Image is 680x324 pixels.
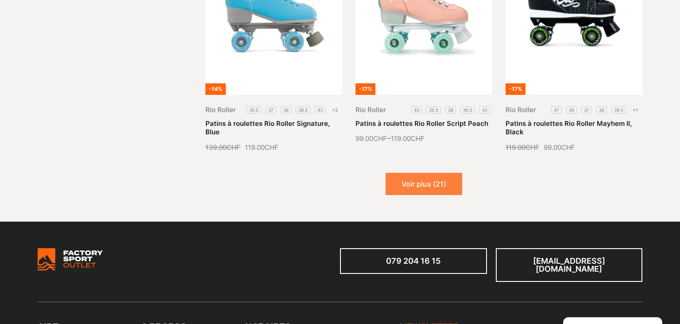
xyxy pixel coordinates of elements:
a: Patins à roulettes Rio Roller Mayhem II, Black [506,119,632,137]
a: Patins à roulettes Rio Roller Signature, Blue [205,119,330,137]
a: 079 204 16 15 [340,248,487,274]
a: [EMAIL_ADDRESS][DOMAIN_NAME] [496,248,643,282]
button: Voir plus (21) [386,173,462,195]
img: Bricks Woocommerce Starter [38,248,103,270]
a: Patins à roulettes Rio Roller Script Peach [355,119,488,128]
